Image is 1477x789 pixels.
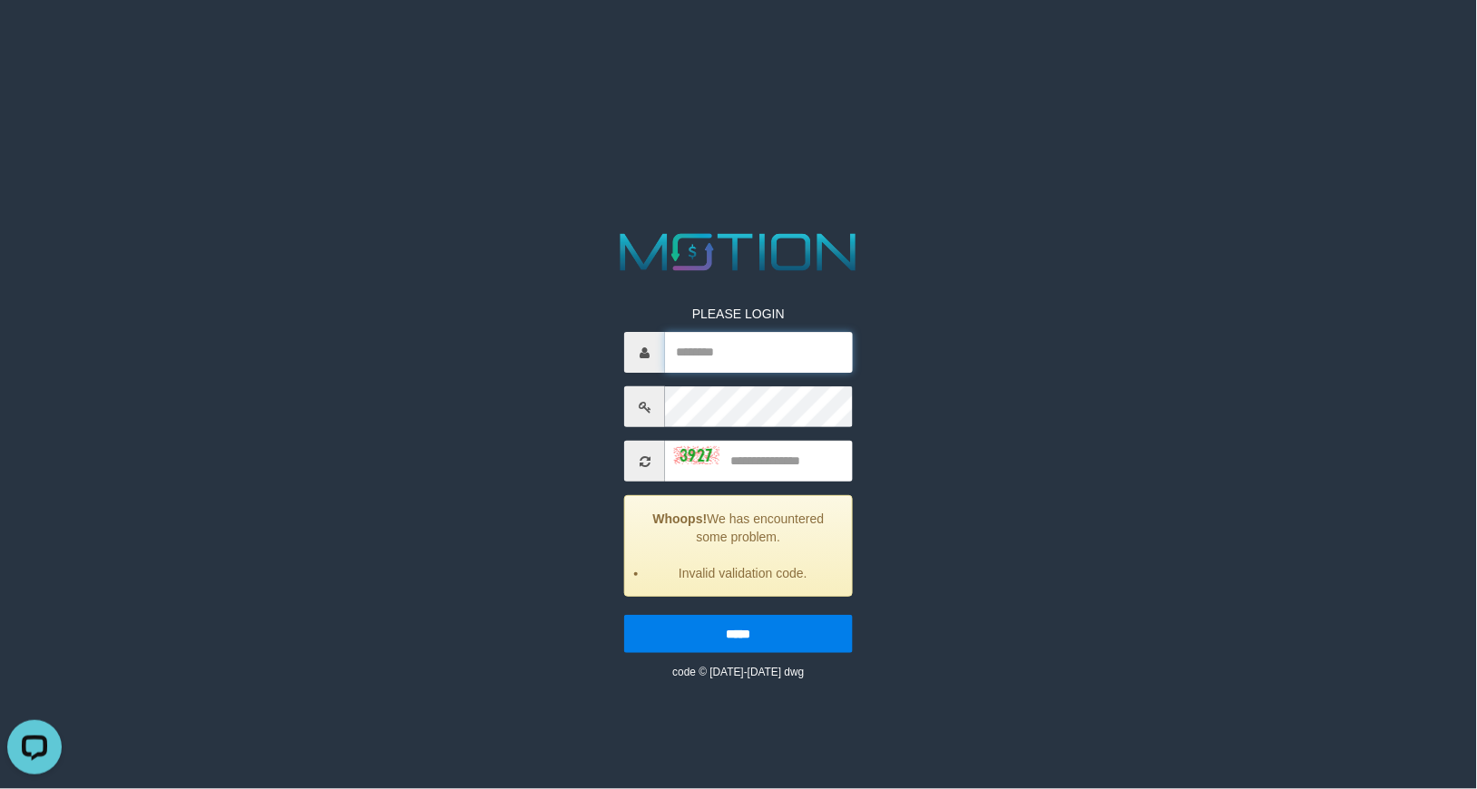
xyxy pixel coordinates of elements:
p: PLEASE LOGIN [624,305,852,323]
img: captcha [674,447,719,465]
strong: Whoops! [653,511,708,526]
img: MOTION_logo.png [610,227,868,278]
small: code © [DATE]-[DATE] dwg [672,666,804,678]
button: Open LiveChat chat widget [7,7,62,62]
div: We has encountered some problem. [624,495,852,597]
li: Invalid validation code. [648,564,837,582]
